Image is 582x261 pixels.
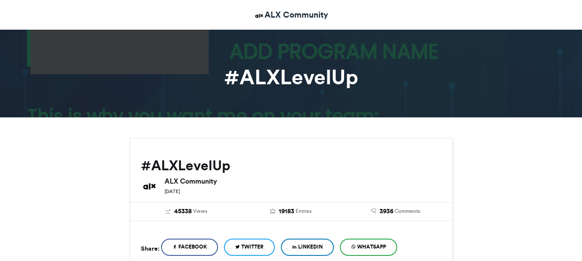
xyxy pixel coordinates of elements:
[165,178,442,184] h6: ALX Community
[193,207,207,215] span: Views
[380,207,393,216] span: 3936
[165,188,180,194] small: [DATE]
[395,207,420,215] span: Comments
[254,10,265,21] img: ALX Community
[245,207,337,216] a: 19183 Entries
[174,207,192,216] span: 45338
[340,239,397,256] a: WhatsApp
[161,239,218,256] a: Facebook
[350,207,442,216] a: 3936 Comments
[178,243,207,251] span: Facebook
[241,243,264,251] span: Twitter
[254,9,328,21] a: ALX Community
[279,207,294,216] span: 19183
[296,207,311,215] span: Entries
[52,67,530,87] h1: #ALXLevelUp
[298,243,323,251] span: LinkedIn
[141,243,159,254] h5: Share:
[281,239,334,256] a: LinkedIn
[141,178,158,195] img: ALX Community
[357,243,386,251] span: WhatsApp
[224,239,275,256] a: Twitter
[141,207,233,216] a: 45338 Views
[141,158,442,173] h2: #ALXLevelUp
